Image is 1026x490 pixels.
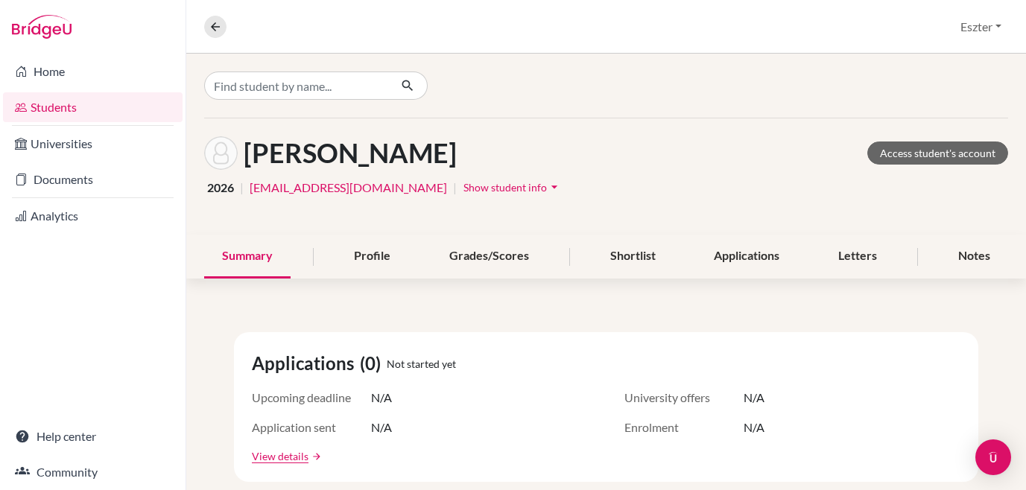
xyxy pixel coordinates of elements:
[867,141,1008,165] a: Access student's account
[744,389,764,407] span: N/A
[624,419,744,436] span: Enrolment
[463,176,563,199] button: Show student infoarrow_drop_down
[820,235,895,279] div: Letters
[940,235,1008,279] div: Notes
[3,129,183,159] a: Universities
[696,235,797,279] div: Applications
[744,419,764,436] span: N/A
[624,389,744,407] span: University offers
[3,165,183,194] a: Documents
[336,235,408,279] div: Profile
[12,15,72,39] img: Bridge-U
[431,235,547,279] div: Grades/Scores
[360,350,387,377] span: (0)
[204,235,291,279] div: Summary
[240,179,244,197] span: |
[308,451,322,462] a: arrow_forward
[453,179,457,197] span: |
[547,179,562,194] i: arrow_drop_down
[387,356,456,372] span: Not started yet
[3,457,183,487] a: Community
[371,419,392,436] span: N/A
[252,350,360,377] span: Applications
[204,136,238,170] img: András Eigler's avatar
[463,181,547,194] span: Show student info
[252,419,371,436] span: Application sent
[252,389,371,407] span: Upcoming deadline
[204,71,389,100] input: Find student by name...
[207,179,234,197] span: 2026
[252,448,308,464] a: View details
[3,201,183,231] a: Analytics
[592,235,674,279] div: Shortlist
[954,13,1008,41] button: Eszter
[250,179,447,197] a: [EMAIL_ADDRESS][DOMAIN_NAME]
[3,421,183,451] a: Help center
[3,92,183,122] a: Students
[244,137,457,169] h1: [PERSON_NAME]
[371,389,392,407] span: N/A
[975,439,1011,475] div: Open Intercom Messenger
[3,57,183,86] a: Home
